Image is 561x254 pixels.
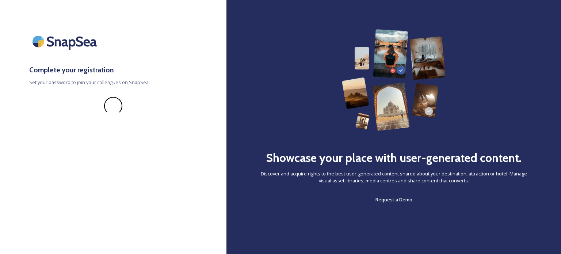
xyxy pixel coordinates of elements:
[266,149,522,167] h2: Showcase your place with user-generated content.
[342,29,446,131] img: 63b42ca75bacad526042e722_Group%20154-p-800.png
[29,65,197,75] h3: Complete your registration
[29,79,197,86] span: Set your password to join your colleagues on SnapSea.
[256,170,532,184] span: Discover and acquire rights to the best user-generated content shared about your destination, att...
[375,195,412,204] a: Request a Demo
[375,196,412,203] span: Request a Demo
[29,29,102,54] img: SnapSea Logo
